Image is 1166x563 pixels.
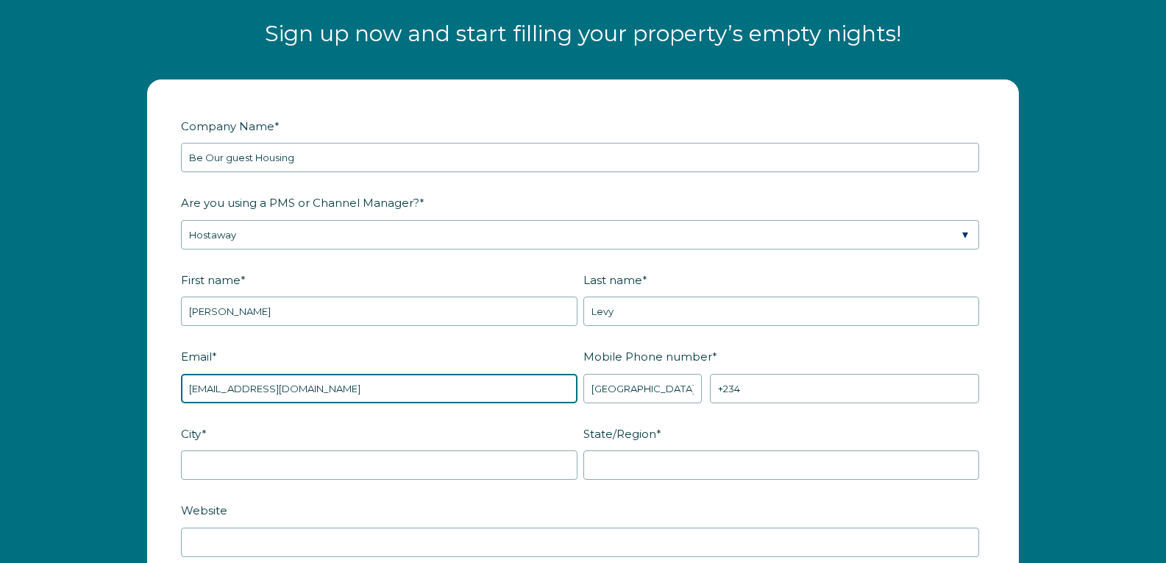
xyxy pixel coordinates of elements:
[265,20,901,47] span: Sign up now and start filling your property’s empty nights!
[181,269,241,291] span: First name
[583,422,656,445] span: State/Region
[181,191,419,214] span: Are you using a PMS or Channel Manager?
[181,345,212,368] span: Email
[181,499,227,522] span: Website
[583,269,642,291] span: Last name
[583,345,712,368] span: Mobile Phone number
[181,115,274,138] span: Company Name
[181,422,202,445] span: City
